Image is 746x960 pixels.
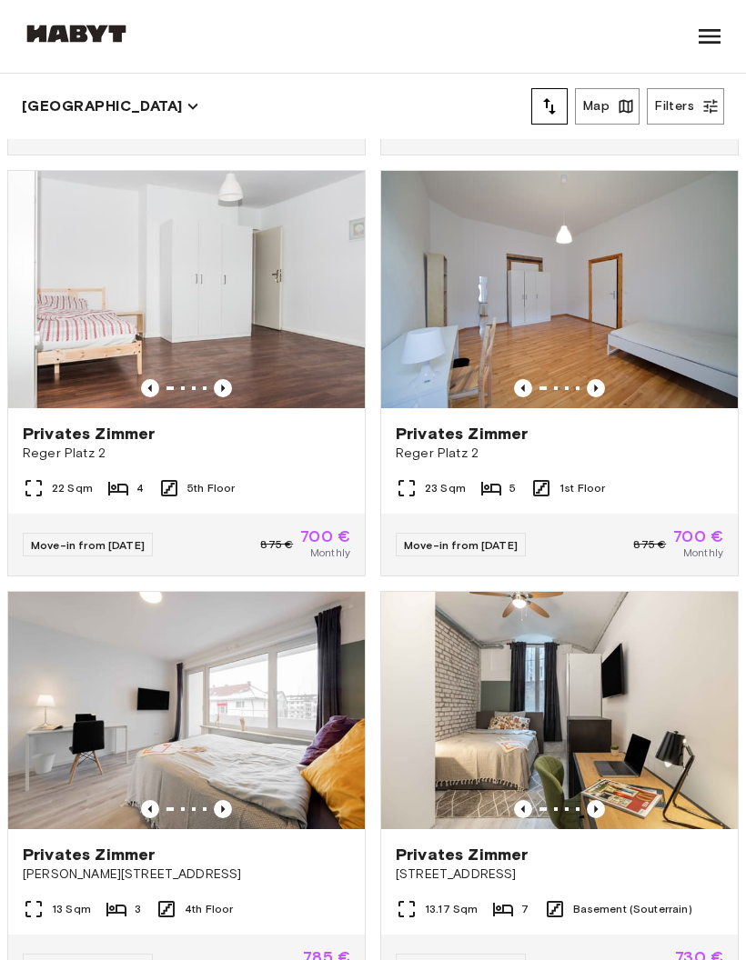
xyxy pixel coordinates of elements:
span: 7 [521,901,529,917]
button: Previous image [514,379,532,397]
button: Previous image [587,379,605,397]
span: 5th Floor [187,480,235,496]
span: Basement (Souterrain) [573,901,692,917]
span: 4 [136,480,144,496]
img: Marketing picture of unit DE-02-010-03M [381,171,738,408]
button: Previous image [141,800,159,818]
span: 700 € [300,528,350,545]
button: tune [531,88,568,125]
span: 700 € [673,528,723,545]
img: Marketing picture of unit DE-02-014-004-03HF [8,592,365,829]
button: Filters [647,88,724,125]
span: Privates Zimmer [23,423,155,445]
button: Previous image [214,800,232,818]
span: Privates Zimmer [23,844,155,865]
img: Marketing picture of unit DE-02-034-04M [8,171,365,408]
span: Reger Platz 2 [23,445,350,463]
span: Privates Zimmer [396,423,528,445]
span: Move-in from [DATE] [404,538,518,552]
img: Marketing picture of unit DE-02-004-006-03HF [381,592,738,829]
button: Previous image [587,800,605,818]
img: Habyt [22,25,131,43]
span: Move-in from [DATE] [31,538,145,552]
span: [PERSON_NAME][STREET_ADDRESS] [23,865,350,884]
span: 3 [135,901,141,917]
span: 13 Sqm [52,901,91,917]
span: [STREET_ADDRESS] [396,865,723,884]
span: 13.17 Sqm [425,901,478,917]
a: Marketing picture of unit DE-02-034-04MPrevious imagePrevious imagePrivates ZimmerReger Platz 222... [7,170,366,576]
span: 22 Sqm [52,480,93,496]
span: 5 [509,480,516,496]
span: Monthly [310,545,350,561]
span: 875 € [633,536,666,553]
span: 875 € [260,536,293,553]
button: Map [575,88,640,125]
button: Previous image [214,379,232,397]
span: Privates Zimmer [396,844,528,865]
span: 4th Floor [185,901,233,917]
span: 23 Sqm [425,480,466,496]
span: 1st Floor [559,480,605,496]
a: Marketing picture of unit DE-02-010-03MPrevious imagePrevious imagePrivates ZimmerReger Platz 223... [380,170,739,576]
button: [GEOGRAPHIC_DATA] [22,94,199,119]
span: Reger Platz 2 [396,445,723,463]
span: Monthly [683,545,723,561]
button: Previous image [141,379,159,397]
button: Previous image [514,800,532,818]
